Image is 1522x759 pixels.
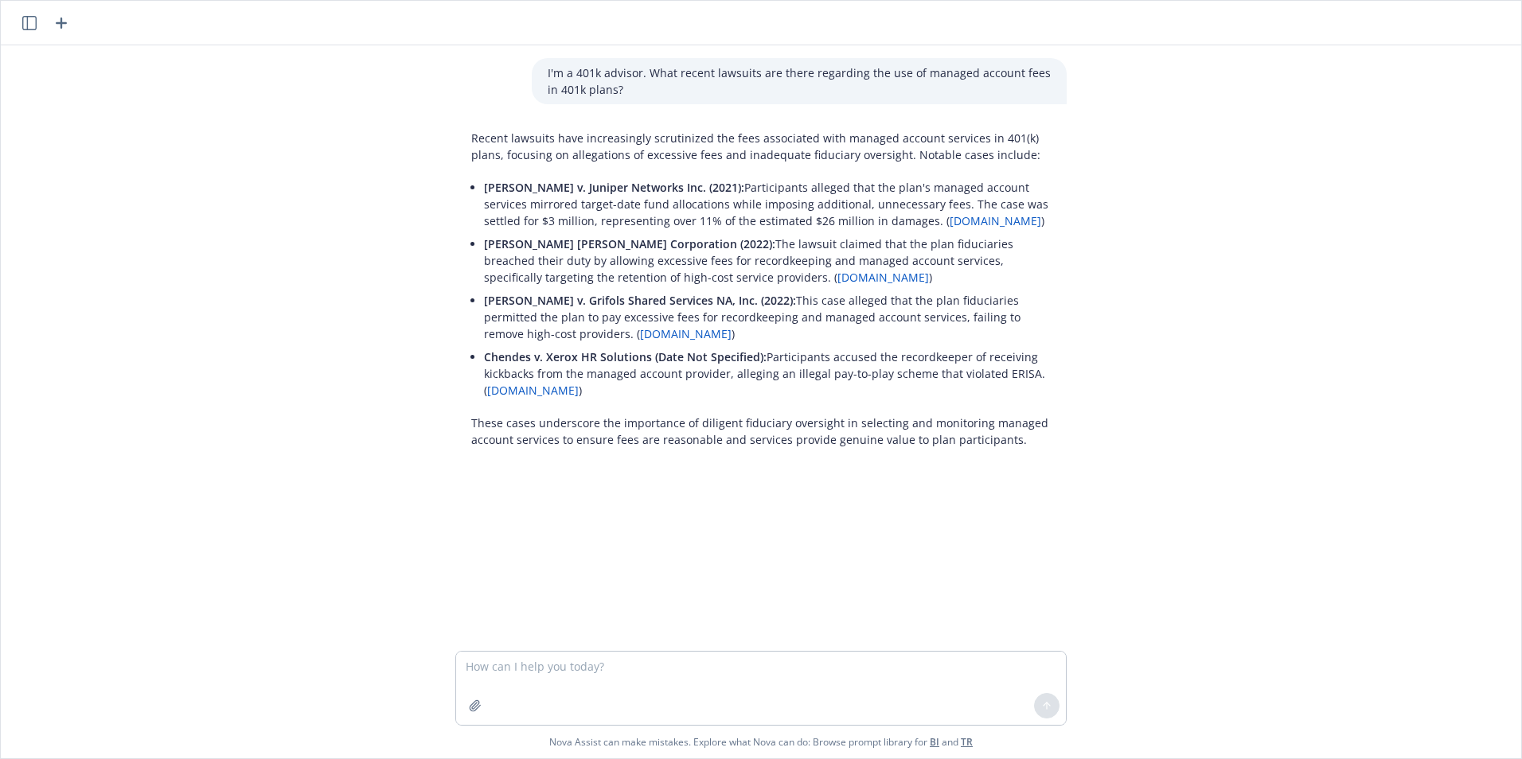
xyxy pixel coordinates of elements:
[484,180,744,195] span: [PERSON_NAME] v. Juniper Networks Inc. (2021):
[950,213,1041,228] a: [DOMAIN_NAME]
[930,735,939,749] a: BI
[484,236,775,251] span: [PERSON_NAME] [PERSON_NAME] Corporation (2022):
[484,293,796,308] span: [PERSON_NAME] v. Grifols Shared Services NA, Inc. (2022):
[548,64,1051,98] p: I'm a 401k advisor. What recent lawsuits are there regarding the use of managed account fees in 4...
[961,735,973,749] a: TR
[471,130,1051,163] p: Recent lawsuits have increasingly scrutinized the fees associated with managed account services i...
[7,726,1515,758] span: Nova Assist can make mistakes. Explore what Nova can do: Browse prompt library for and
[484,292,1051,342] p: This case alleged that the plan fiduciaries permitted the plan to pay excessive fees for recordke...
[487,383,579,398] a: [DOMAIN_NAME]
[837,270,929,285] a: [DOMAIN_NAME]
[484,179,1051,229] p: Participants alleged that the plan's managed account services mirrored target-date fund allocatio...
[484,348,1051,399] p: Participants accused the recordkeeper of receiving kickbacks from the managed account provider, a...
[471,415,1051,448] p: These cases underscore the importance of diligent fiduciary oversight in selecting and monitoring...
[484,349,767,364] span: Chendes v. Xerox HR Solutions (Date Not Specified):
[484,235,1051,286] p: The lawsuit claimed that the plan fiduciaries breached their duty by allowing excessive fees for ...
[640,326,732,341] a: [DOMAIN_NAME]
